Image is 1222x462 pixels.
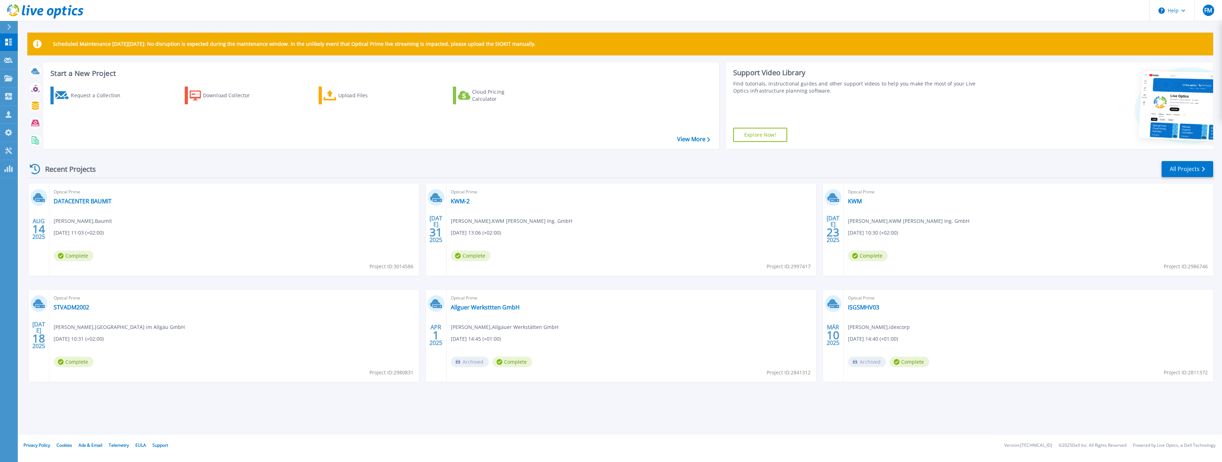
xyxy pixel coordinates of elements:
[109,442,129,448] a: Telemetry
[79,442,102,448] a: Ads & Email
[451,357,489,367] span: Archived
[54,188,415,196] span: Optical Prime
[767,263,811,270] span: Project ID: 2997417
[135,442,146,448] a: EULA
[32,322,45,348] div: [DATE] 2025
[50,87,130,104] a: Request a Collection
[54,304,89,311] a: STVADM2002
[848,323,910,331] span: [PERSON_NAME] , idexcorp
[451,217,572,225] span: [PERSON_NAME] , KWM [PERSON_NAME] Ing. GmbH
[54,217,112,225] span: [PERSON_NAME] , Baumit
[677,136,710,143] a: View More
[54,357,93,367] span: Complete
[319,87,398,104] a: Upload Files
[429,229,442,235] span: 31
[827,229,839,235] span: 23
[32,226,45,232] span: 14
[451,323,558,331] span: [PERSON_NAME] , Allgäuer Werkstätten GmbH
[53,41,536,47] p: Scheduled Maintenance [DATE][DATE]: No disruption is expected during the maintenance window. In t...
[826,322,840,348] div: MÄR 2025
[451,304,520,311] a: Allguer Werksttten GmbH
[56,442,72,448] a: Cookies
[1164,369,1208,376] span: Project ID: 2811372
[203,88,260,103] div: Download Collector
[27,160,106,178] div: Recent Projects
[185,87,264,104] a: Download Collector
[733,80,988,94] div: Find tutorials, instructional guides and other support videos to help you make the most of your L...
[451,229,501,237] span: [DATE] 13:06 (+02:00)
[1059,443,1126,448] li: © 2025 Dell Inc. All Rights Reserved
[54,198,112,205] a: DATACENTER BAUMIT
[54,229,104,237] span: [DATE] 11:03 (+02:00)
[848,357,886,367] span: Archived
[1004,443,1052,448] li: Version: [TECHNICAL_ID]
[54,251,93,261] span: Complete
[152,442,168,448] a: Support
[54,335,104,343] span: [DATE] 10:31 (+02:00)
[23,442,50,448] a: Privacy Policy
[848,217,969,225] span: [PERSON_NAME] , KWM [PERSON_NAME] Ing. GmbH
[433,332,439,338] span: 1
[1162,161,1213,177] a: All Projects
[451,198,470,205] a: KWM-2
[451,251,491,261] span: Complete
[54,323,185,331] span: [PERSON_NAME] , [GEOGRAPHIC_DATA] im Allgäu GmbH
[848,294,1209,302] span: Optical Prime
[826,216,840,242] div: [DATE] 2025
[32,335,45,341] span: 18
[369,263,413,270] span: Project ID: 3014586
[338,88,395,103] div: Upload Files
[848,188,1209,196] span: Optical Prime
[451,188,812,196] span: Optical Prime
[890,357,929,367] span: Complete
[453,87,532,104] a: Cloud Pricing Calculator
[848,198,862,205] a: KWM
[767,369,811,376] span: Project ID: 2841312
[429,322,443,348] div: APR 2025
[429,216,443,242] div: [DATE] 2025
[1164,263,1208,270] span: Project ID: 2986746
[451,294,812,302] span: Optical Prime
[848,229,898,237] span: [DATE] 10:30 (+02:00)
[472,88,529,103] div: Cloud Pricing Calculator
[54,294,415,302] span: Optical Prime
[71,88,128,103] div: Request a Collection
[848,335,898,343] span: [DATE] 14:40 (+01:00)
[827,332,839,338] span: 10
[451,335,501,343] span: [DATE] 14:45 (+01:00)
[50,70,710,77] h3: Start a New Project
[733,128,787,142] a: Explore Now!
[733,68,988,77] div: Support Video Library
[1204,7,1212,13] span: FM
[32,216,45,242] div: AUG 2025
[848,251,888,261] span: Complete
[492,357,532,367] span: Complete
[369,369,413,376] span: Project ID: 2980831
[1133,443,1216,448] li: Powered by Live Optics, a Dell Technology
[848,304,879,311] a: ISGSMHV03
